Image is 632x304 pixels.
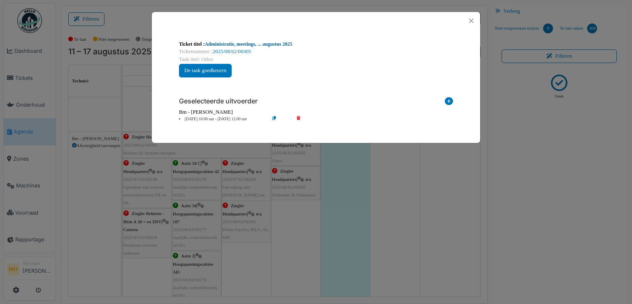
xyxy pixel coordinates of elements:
div: Taak titel: Odoo [179,56,453,63]
button: De taak goedkeuren [179,64,232,77]
i: Toevoegen [445,97,453,108]
li: [DATE] 10.00 uur - [DATE] 12.00 uur [175,116,269,122]
div: Bm - [PERSON_NAME] [179,108,453,116]
a: 2025/08/62/00305 [213,49,251,54]
a: Administratie, meetings, ... augustus 2025 [204,41,292,47]
div: Ticketnummer : [179,48,453,56]
button: Close [466,15,477,26]
div: Ticket titel : [179,40,453,48]
h6: Geselecteerde uitvoerder [179,97,258,105]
